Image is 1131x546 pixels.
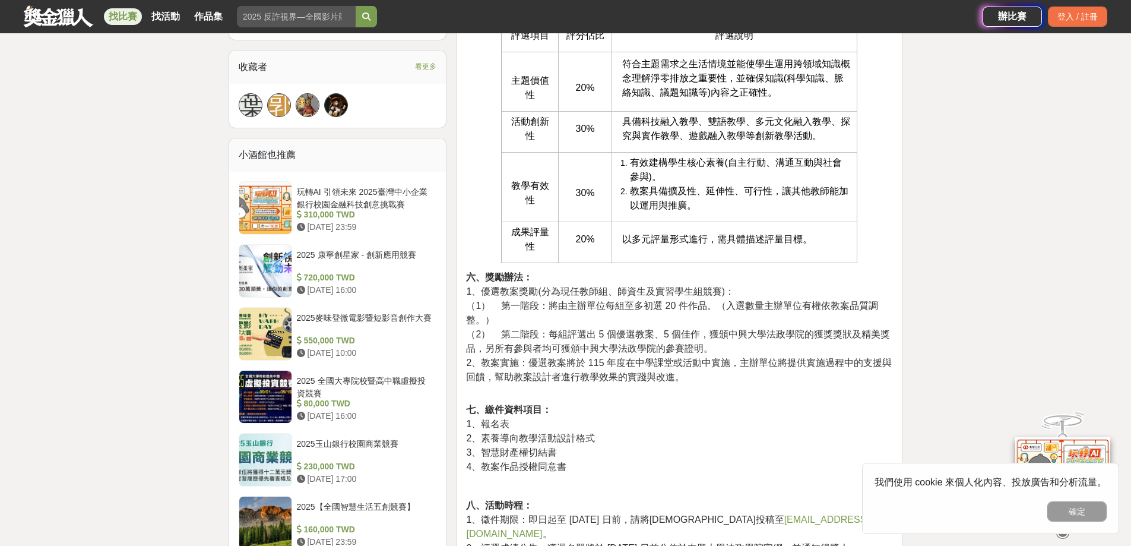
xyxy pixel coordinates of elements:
div: 登入 / 註冊 [1048,7,1107,27]
div: 230,000 TWD [297,460,432,473]
span: 1、報名表 [466,419,509,429]
span: 收藏者 [239,62,267,72]
span: 2、素養導向教學活動設計格式 [466,433,595,443]
span: 教案具備擴及性、延伸性、可行性，讓其他教師能加以運用與推廣。 [630,186,848,210]
span: 1、徵件期限：即日起至 [DATE] 日前，請將[DEMOGRAPHIC_DATA]投稿至 。 [466,515,869,539]
span: 評分佔比 [566,30,604,40]
span: 成果評量性 [511,227,549,251]
a: Avatar [296,93,319,117]
a: 作品集 [189,8,227,25]
div: [DATE] 16:00 [297,410,432,422]
span: 主題價值性 [511,75,549,100]
a: 辦比賽 [983,7,1042,27]
div: 2025 康寧創星家 - 創新應用競賽 [297,249,432,272]
div: [DATE] 17:00 [297,473,432,485]
div: 2025玉山銀行校園商業競賽 [297,438,432,460]
span: 4、教案作品授權同意書 [466,462,566,472]
span: 教學有效性 [511,181,549,205]
div: 160,000 TWD [297,523,432,536]
span: 20% [576,83,595,93]
a: 葉 [239,93,262,117]
span: 我們使用 cookie 來個人化內容、投放廣告和分析流量。 [875,477,1107,487]
div: 玩轉AI 引領未來 2025臺灣中小企業銀行校園金融科技創意挑戰賽 [297,186,432,209]
img: d2146d9a-e6f6-4337-9592-8cefde37ba6b.png [1015,437,1110,516]
div: [DATE] 16:00 [297,284,432,296]
a: Avatar [324,93,348,117]
div: 550,000 TWD [297,334,432,347]
div: 80,000 TWD [297,397,432,410]
a: 找比賽 [104,8,142,25]
a: 玩轉AI 引領未來 2025臺灣中小企業銀行校園金融科技創意挑戰賽 310,000 TWD [DATE] 23:59 [239,181,437,235]
span: 20% [576,234,595,244]
a: 2025玉山銀行校園商業競賽 230,000 TWD [DATE] 17:00 [239,433,437,487]
span: 1、優選教案獎勵(分為現任教師組、師資生及實習學生組競賽)： [466,286,734,296]
span: 2、教案實施：優選教案將於 115 年度在中學課堂或活動中實施，主辦單位將提供實施過程中的支援與回饋，幫助教案設計者進行教學效果的實踐與改進。 [466,358,891,382]
span: 看更多 [415,60,436,73]
input: 2025 反詐視界—全國影片競賽 [237,6,356,27]
div: 2025【全國智慧生活五創競賽】 [297,501,432,523]
span: 活動創新性 [511,116,549,141]
div: [DATE] 23:59 [297,221,432,233]
span: 評選說明 [715,30,753,40]
img: Avatar [296,94,319,116]
span: 符合主題需求之生活情境並能使學生運用跨領域知識概念理解淨零排放之重要性，並確保知識(科學知識、脈絡知識、議題知識等)內容之正確性。 [622,59,850,97]
span: 具備科技融入教學、雙語教學、多元文化融入教學、探究與實作教學、遊戲融入教學等創新教學活動。 [622,116,850,141]
span: 以多元評量形式進行，需具體描述評量目標。 [622,234,812,244]
div: 310,000 TWD [297,209,432,221]
span: 3、智慧財產權切結書 [466,447,557,457]
span: 30% [576,188,595,198]
strong: 六、獎勵辦法： [466,272,533,282]
a: 找活動 [147,8,185,25]
a: 2025 康寧創星家 - 創新應用競賽 720,000 TWD [DATE] 16:00 [239,244,437,298]
img: Avatar [325,94,347,116]
span: （1） 第一階段：將由主辦單位每組至多初選 20 件作品。（入選數量主辦單位有權依教案品質調整。） [466,301,877,325]
div: 720,000 TWD [297,272,432,284]
div: 2025麥味登微電影暨短影音創作大賽 [297,312,432,334]
span: 有效建構學生核心素養(自主行動、溝通互動與社會參與)。 [630,157,842,182]
a: 2025 全國大專院校暨高中職虛擬投資競賽 80,000 TWD [DATE] 16:00 [239,370,437,424]
a: 郭 [267,93,291,117]
div: 小酒館也推薦 [229,138,446,172]
strong: 八、活動時程： [466,500,533,510]
span: （2） 第二階段：每組評選出 5 個優選教案、5 個佳作，獲頒中興大學法政學院的獲獎獎狀及精美獎品，另所有參與者均可獲頒中興大學法政學院的參賽證明。 [466,329,890,354]
button: 確定 [1047,501,1107,522]
span: 30% [576,124,595,134]
a: 2025麥味登微電影暨短影音創作大賽 550,000 TWD [DATE] 10:00 [239,307,437,361]
div: 2025 全國大專院校暨高中職虛擬投資競賽 [297,375,432,397]
div: [DATE] 10:00 [297,347,432,359]
span: 評選項目 [511,30,549,40]
strong: 七、繳件資料項目： [466,405,552,415]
